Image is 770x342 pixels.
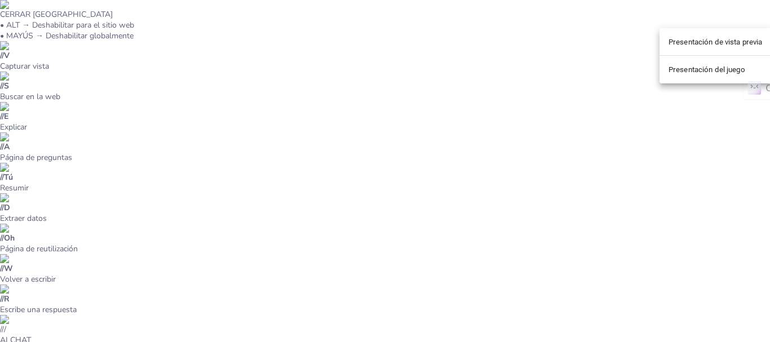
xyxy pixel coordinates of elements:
[4,111,8,122] font: E
[4,324,6,335] font: /
[4,294,10,304] font: R
[4,50,10,61] font: V
[4,172,13,183] font: Tú
[4,202,10,213] font: D
[4,81,9,91] font: S
[4,263,13,274] font: W
[4,141,10,152] font: A
[4,233,15,243] font: Oh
